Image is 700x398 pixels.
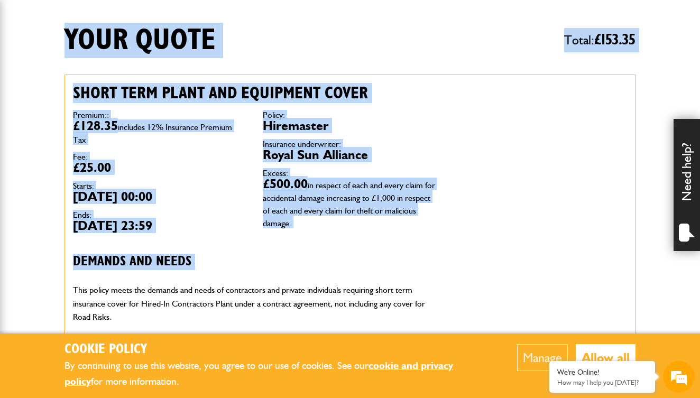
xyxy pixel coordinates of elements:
p: By continuing to use this website, you agree to our use of cookies. See our for more information. [65,358,485,390]
button: Allow all [576,344,635,371]
dd: Hiremaster [263,119,437,132]
div: Need help? [674,119,700,251]
dd: [DATE] 23:59 [73,219,247,232]
div: We're Online! [557,368,647,377]
textarea: Type your message and hit 'Enter' [14,191,193,317]
button: Manage [517,344,568,371]
input: Enter your phone number [14,160,193,183]
dd: £500.00 [263,178,437,228]
dt: Ends: [73,211,247,219]
dt: Fee: [73,153,247,161]
dt: Starts: [73,182,247,190]
h2: Short term plant and equipment cover [73,83,437,103]
h3: Demands and needs [73,254,437,270]
div: Minimize live chat window [173,5,199,31]
dt: Insurance underwriter: [263,140,437,149]
div: Chat with us now [55,59,178,73]
span: in respect of each and every claim for accidental damage increasing to £1,000 in respect of each ... [263,180,435,228]
span: Total: [564,28,635,52]
dd: £128.35 [73,119,247,145]
dd: £25.00 [73,161,247,174]
dt: Premium:: [73,111,247,119]
input: Enter your email address [14,129,193,152]
h1: Your quote [65,23,216,58]
img: d_20077148190_company_1631870298795_20077148190 [18,59,44,73]
dt: Excess: [263,169,437,178]
p: This policy meets the demands and needs of contractors and private individuals requiring short te... [73,283,437,324]
input: Enter your last name [14,98,193,121]
p: How may I help you today? [557,378,647,386]
span: includes 12% Insurance Premium Tax [73,122,232,145]
dt: Policy: [263,111,437,119]
em: Start Chat [144,326,192,340]
span: £ [594,32,635,48]
h2: Cookie Policy [65,341,485,358]
dd: Royal Sun Alliance [263,149,437,161]
dd: [DATE] 00:00 [73,190,247,203]
span: 153.35 [601,32,635,48]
